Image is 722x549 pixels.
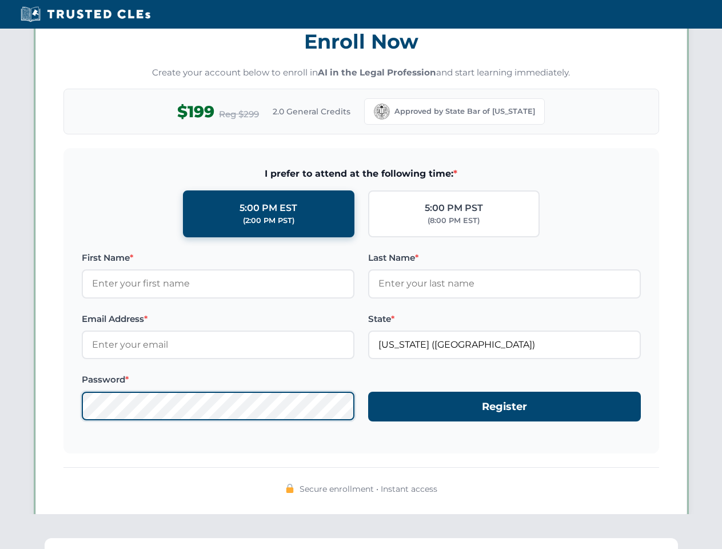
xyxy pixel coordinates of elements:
label: Email Address [82,312,354,326]
div: 5:00 PM PST [425,201,483,216]
label: Password [82,373,354,387]
div: 5:00 PM EST [240,201,297,216]
span: Approved by State Bar of [US_STATE] [394,106,535,117]
strong: AI in the Legal Profession [318,67,436,78]
p: Create your account below to enroll in and start learning immediately. [63,66,659,79]
input: California (CA) [368,331,641,359]
div: (8:00 PM EST) [428,215,480,226]
img: Trusted CLEs [17,6,154,23]
div: (2:00 PM PST) [243,215,294,226]
img: 🔒 [285,484,294,493]
input: Enter your first name [82,269,354,298]
span: 2.0 General Credits [273,105,350,118]
span: Secure enrollment • Instant access [300,483,437,495]
input: Enter your email [82,331,354,359]
span: I prefer to attend at the following time: [82,166,641,181]
label: Last Name [368,251,641,265]
label: State [368,312,641,326]
input: Enter your last name [368,269,641,298]
h3: Enroll Now [63,23,659,59]
img: California Bar [374,104,390,120]
label: First Name [82,251,354,265]
span: $199 [177,99,214,125]
span: Reg $299 [219,108,259,121]
button: Register [368,392,641,422]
